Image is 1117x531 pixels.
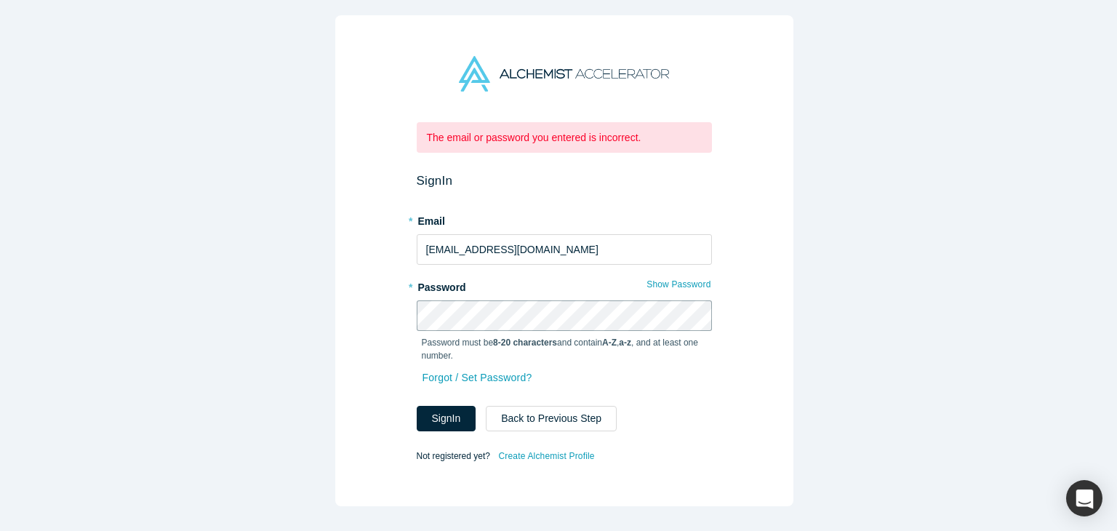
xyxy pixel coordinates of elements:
[459,56,668,92] img: Alchemist Accelerator Logo
[417,173,712,188] h2: Sign In
[493,338,557,348] strong: 8-20 characters
[602,338,617,348] strong: A-Z
[619,338,631,348] strong: a-z
[486,406,617,431] button: Back to Previous Step
[427,130,702,145] p: The email or password you entered is incorrect.
[646,275,711,294] button: Show Password
[497,447,595,466] a: Create Alchemist Profile
[422,365,533,391] a: Forgot / Set Password?
[417,451,490,461] span: Not registered yet?
[417,209,712,229] label: Email
[417,406,476,431] button: SignIn
[417,275,712,295] label: Password
[422,336,707,362] p: Password must be and contain , , and at least one number.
